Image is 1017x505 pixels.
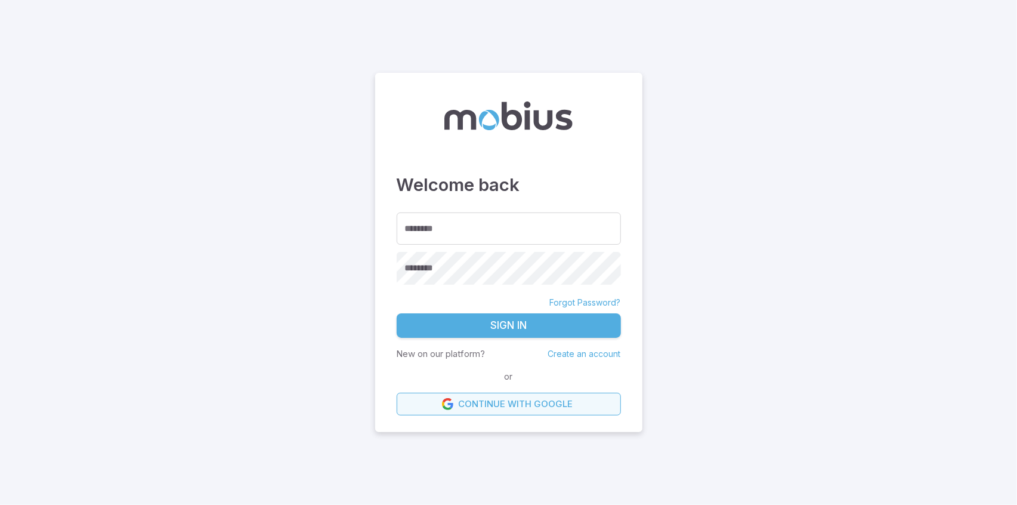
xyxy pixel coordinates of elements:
[502,370,516,383] span: or
[548,349,621,359] a: Create an account
[397,172,621,198] h3: Welcome back
[550,297,621,309] a: Forgot Password?
[397,393,621,415] a: Continue with Google
[397,347,486,361] p: New on our platform?
[397,313,621,338] button: Sign In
